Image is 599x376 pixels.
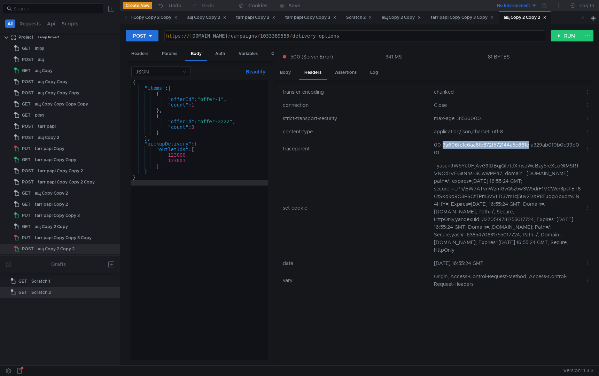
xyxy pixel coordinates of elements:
td: vary [280,270,431,291]
div: tarr papi Copy Copy 3 Copy [35,233,92,243]
div: ащ Copy Copy Copy Copy [35,99,88,109]
td: traceparent [280,138,431,159]
span: PUT [22,143,31,154]
span: GET [22,65,31,76]
span: GET [18,287,27,298]
span: GET [22,99,31,109]
span: GET [22,199,31,210]
div: ащ Copy 2 Copy [382,14,421,21]
span: GET [22,188,31,198]
div: Project [18,32,33,42]
div: Undo [169,1,181,10]
span: GET [18,276,27,287]
div: tarr papi Copy Copy 3 [285,14,336,21]
div: ащ Copy 2 [38,132,59,143]
div: 341 MS [386,54,402,60]
div: No Environment [497,2,530,9]
button: POST [126,30,158,41]
span: POST [22,77,34,87]
div: tarr papi Copy Copy 3 Copy [431,14,494,21]
button: All [5,19,15,28]
button: Beautify [243,68,268,76]
div: tarr papi Copy [35,143,64,154]
span: GET [22,43,31,54]
span: GET [22,155,31,165]
span: POST [22,88,34,98]
div: tarr papi [38,121,56,132]
td: [DATE] 16:55:24 GMT [431,257,583,270]
div: tarr papi Copy Copy 2 Copy [38,177,95,187]
td: chunked [431,85,583,99]
span: GET [22,221,31,232]
div: Redo [202,1,214,10]
span: PUT [22,233,31,243]
button: Scripts [60,19,80,28]
span: Version: 1.3.3 [563,366,593,376]
div: Params [156,47,183,60]
div: POST [133,32,146,40]
div: tarr papi Copy 2 [35,199,68,210]
button: Redo [186,0,219,11]
div: tarr papi Copy Copy 2 Copy [115,14,178,21]
div: Other [266,47,289,60]
td: Close [431,99,583,112]
div: ащ Copy [35,65,53,76]
div: Body [185,47,207,61]
div: ащ Copy Copy [38,77,68,87]
td: set-cookie [280,159,431,257]
span: PUT [22,210,31,221]
div: Headers [299,66,327,80]
div: Headers [126,47,154,60]
div: ащ Copy Copy Copy [38,88,79,98]
div: Log [365,66,384,79]
div: ащ [38,54,44,65]
span: POST [22,132,34,143]
div: tarr papi Copy Copy 2 [38,166,83,176]
span: POST [22,54,34,65]
button: Undo [152,0,186,11]
span: POST [22,244,34,254]
div: Variables [233,47,263,60]
div: Scratch 1 [31,276,50,287]
div: tarr papi Copy 2 [236,14,275,21]
input: Search... [13,5,99,13]
div: Auth [210,47,231,60]
div: tarr papi Copy Copy [35,155,76,165]
div: ping [35,110,44,120]
div: Drafts [51,260,66,268]
td: _yasc=9W5Yb0FjAvG9IDBqjQf7tJXmsuWcBzy5reXLoGtMSRTVNOdrVFGaNhs+8CwwPP47; domain=.[DOMAIN_NAME]; pa... [431,159,583,257]
td: Origin, Access-Control-Request-Method, Access-Control-Request-Headers [431,270,583,291]
button: Create New [123,2,152,9]
div: ащ Copy 2 Copy 2 [38,244,75,254]
td: connection [280,99,431,112]
td: transfer-encoding [280,85,431,99]
td: 00-3a606fc1c6aa8fb872f572144a5c661e-a329ab010b0c99d0-01 [431,138,583,159]
td: application/json;charset=utf-8 [431,125,583,138]
div: 81 BYTES [488,54,510,60]
div: lnlbjl [35,43,44,54]
div: tarr papi Copy Copy 3 [35,210,80,221]
td: max-age=31536000 [431,112,583,125]
div: Save [289,3,300,8]
td: content-type [280,125,431,138]
div: Assertions [329,66,362,79]
div: Log In [579,1,594,10]
td: strict-transport-security [280,112,431,125]
button: Requests [17,19,43,28]
div: ащ Copy Copy 2 [187,14,227,21]
button: Api [45,19,57,28]
span: POST [22,121,34,132]
div: ащ Copy 2 Copy 2 [504,14,546,21]
div: Temp Project [38,32,60,42]
div: ащ Copy Copy 2 [35,188,68,198]
div: Cookies [248,1,267,10]
div: ащ Copy 2 Copy [35,221,68,232]
button: RUN [551,30,582,41]
td: date [280,257,431,270]
div: Body [274,66,296,79]
span: POST [22,166,34,176]
div: Scratch 2 [346,14,372,21]
div: Scratch 2 [31,287,51,298]
span: POST [22,177,34,187]
span: 500 (Server Error) [290,53,333,61]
